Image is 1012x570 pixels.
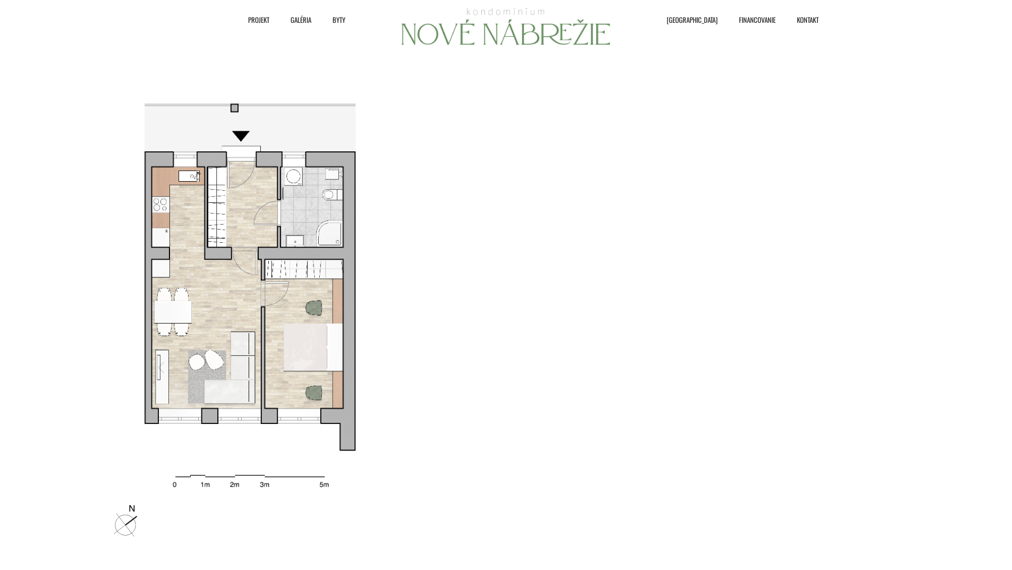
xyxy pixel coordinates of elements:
a: Kontakt [781,12,824,28]
a: [GEOGRAPHIC_DATA] [651,12,723,28]
span: Byty [333,12,345,28]
span: Galéria [291,12,311,28]
span: [GEOGRAPHIC_DATA] [667,12,718,28]
a: Projekt [232,12,275,28]
span: Kontakt [797,12,819,28]
span: Financovanie [739,12,776,28]
a: Byty [317,12,351,28]
a: Financovanie [723,12,781,28]
a: Galéria [275,12,317,28]
span: Projekt [248,12,269,28]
